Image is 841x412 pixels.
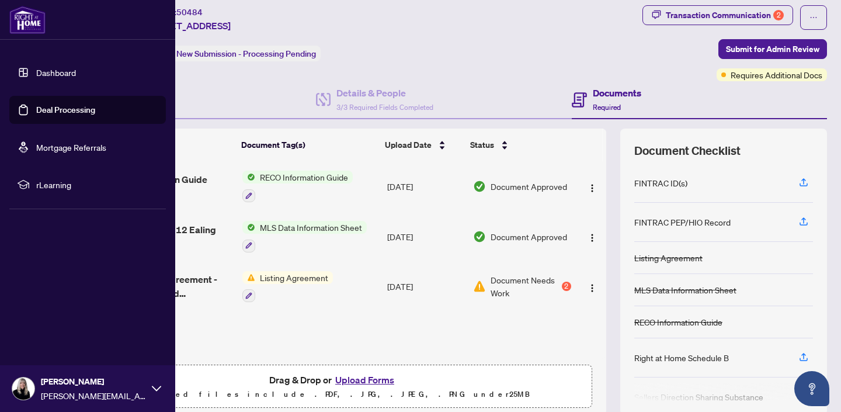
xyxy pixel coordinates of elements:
[634,251,703,264] div: Listing Agreement
[473,230,486,243] img: Document Status
[269,372,398,387] span: Drag & Drop or
[562,282,571,291] div: 2
[634,351,729,364] div: Right at Home Schedule B
[237,129,380,161] th: Document Tag(s)
[583,277,602,296] button: Logo
[145,46,321,61] div: Status:
[634,316,722,328] div: RECO Information Guide
[145,19,231,33] span: [STREET_ADDRESS]
[731,68,822,81] span: Requires Additional Docs
[380,129,465,161] th: Upload Date
[385,139,432,151] span: Upload Date
[242,221,367,252] button: Status IconMLS Data Information Sheet
[75,365,592,408] span: Drag & Drop orUpload FormsSupported files include .PDF, .JPG, .JPEG, .PNG under25MB
[634,216,731,228] div: FINTRAC PEP/HIO Record
[9,6,46,34] img: logo
[473,280,486,293] img: Document Status
[176,7,203,18] span: 50484
[176,49,316,59] span: New Submission - Processing Pending
[82,387,585,401] p: Supported files include .PDF, .JPG, .JPEG, .PNG under 25 MB
[642,5,793,25] button: Transaction Communication2
[773,10,784,20] div: 2
[242,221,255,234] img: Status Icon
[242,171,353,202] button: Status IconRECO Information Guide
[41,375,146,388] span: [PERSON_NAME]
[336,86,433,100] h4: Details & People
[12,378,34,400] img: Profile Icon
[383,161,468,212] td: [DATE]
[491,180,567,193] span: Document Approved
[726,40,819,58] span: Submit for Admin Review
[588,184,597,193] img: Logo
[255,171,353,184] span: RECO Information Guide
[332,372,398,387] button: Upload Forms
[255,221,367,234] span: MLS Data Information Sheet
[242,271,333,303] button: Status IconListing Agreement
[588,283,597,293] img: Logo
[36,142,106,153] a: Mortgage Referrals
[634,283,736,296] div: MLS Data Information Sheet
[583,227,602,246] button: Logo
[718,39,827,59] button: Submit for Admin Review
[242,171,255,184] img: Status Icon
[470,139,494,151] span: Status
[36,105,95,115] a: Deal Processing
[588,233,597,243] img: Logo
[583,177,602,196] button: Logo
[593,103,621,112] span: Required
[794,371,829,406] button: Open asap
[383,262,468,312] td: [DATE]
[593,86,641,100] h4: Documents
[255,271,333,284] span: Listing Agreement
[41,389,146,402] span: [PERSON_NAME][EMAIL_ADDRESS][DOMAIN_NAME]
[36,178,158,191] span: rLearning
[491,273,559,299] span: Document Needs Work
[36,67,76,78] a: Dashboard
[465,129,572,161] th: Status
[634,176,687,189] div: FINTRAC ID(s)
[634,143,741,159] span: Document Checklist
[336,103,433,112] span: 3/3 Required Fields Completed
[383,212,468,262] td: [DATE]
[491,230,567,243] span: Document Approved
[242,271,255,284] img: Status Icon
[473,180,486,193] img: Document Status
[666,6,784,25] div: Transaction Communication
[809,13,818,22] span: ellipsis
